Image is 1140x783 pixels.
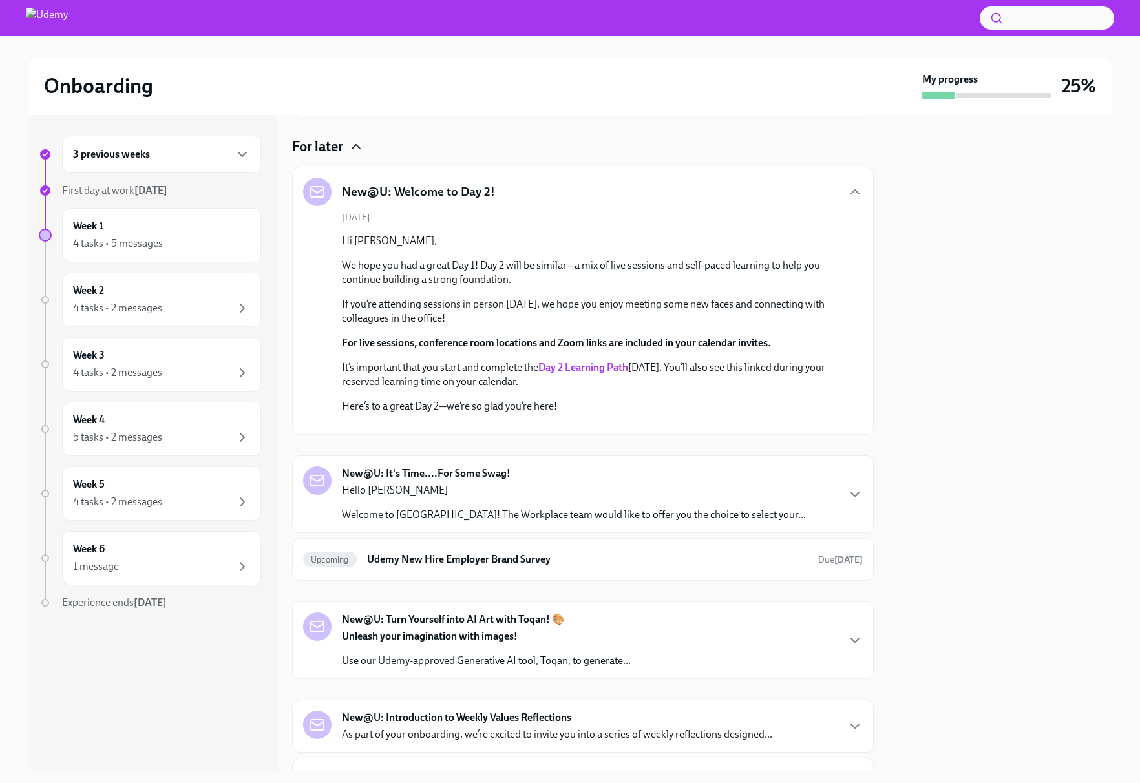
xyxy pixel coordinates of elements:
strong: [DATE] [134,596,167,609]
strong: New@U: It's Time....For Some Swag! [342,466,511,481]
span: Due [818,554,863,565]
a: UpcomingUdemy New Hire Employer Brand SurveyDue[DATE] [303,549,863,570]
strong: [DATE] [834,554,863,565]
a: Week 45 tasks • 2 messages [39,402,261,456]
strong: Unleash your imagination with images! [342,630,518,642]
p: Welcome to [GEOGRAPHIC_DATA]! The Workplace team would like to offer you the choice to select you... [342,508,806,522]
a: First day at work[DATE] [39,183,261,198]
a: Week 34 tasks • 2 messages [39,337,261,391]
strong: New@U: Turn Yourself into AI Art with Toqan! 🎨 [342,612,565,627]
a: Week 24 tasks • 2 messages [39,273,261,327]
h6: Week 3 [73,348,105,362]
span: October 11th, 2025 11:00 [818,554,863,566]
span: Experience ends [62,596,167,609]
div: 4 tasks • 2 messages [73,495,162,509]
strong: My progress [922,72,978,87]
p: Hello [PERSON_NAME] [342,483,806,497]
span: [DATE] [342,211,370,224]
h6: Week 6 [73,542,105,556]
div: 4 tasks • 5 messages [73,236,163,251]
p: As part of your onboarding, we’re excited to invite you into a series of weekly reflections desig... [342,727,772,742]
p: Hi [PERSON_NAME], [342,234,842,248]
p: It’s important that you start and complete the [DATE]. You’ll also see this linked during your re... [342,360,842,389]
div: 1 message [73,559,119,574]
div: For later [292,137,874,156]
a: Week 54 tasks • 2 messages [39,466,261,521]
p: We hope you had a great Day 1! Day 2 will be similar—a mix of live sessions and self-paced learni... [342,258,842,287]
h6: Week 1 [73,219,103,233]
div: 4 tasks • 2 messages [73,366,162,380]
h6: Week 4 [73,413,105,427]
h6: 3 previous weeks [73,147,150,162]
span: First day at work [62,184,167,196]
h6: Week 5 [73,477,105,492]
a: Day 2 Learning Path [538,361,628,373]
img: Udemy [26,8,68,28]
h6: Week 2 [73,284,104,298]
div: 5 tasks • 2 messages [73,430,162,444]
h4: For later [292,137,343,156]
p: Use our Udemy-approved Generative AI tool, Toqan, to generate... [342,654,631,668]
h3: 25% [1062,74,1096,98]
p: Here’s to a great Day 2—we’re so glad you’re here! [342,399,842,413]
span: Upcoming [303,555,357,565]
a: Week 61 message [39,531,261,585]
p: If you’re attending sessions in person [DATE], we hope you enjoy meeting some new faces and conne... [342,297,842,326]
div: 3 previous weeks [62,136,261,173]
strong: New@U: Introduction to Weekly Values Reflections [342,711,571,725]
h2: Onboarding [44,73,153,99]
h6: Udemy New Hire Employer Brand Survey [367,552,808,567]
div: 4 tasks • 2 messages [73,301,162,315]
h5: New@U: Welcome to Day 2! [342,183,495,200]
strong: [DATE] [134,184,167,196]
a: Week 14 tasks • 5 messages [39,208,261,262]
strong: For live sessions, conference room locations and Zoom links are included in your calendar invites. [342,337,771,349]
